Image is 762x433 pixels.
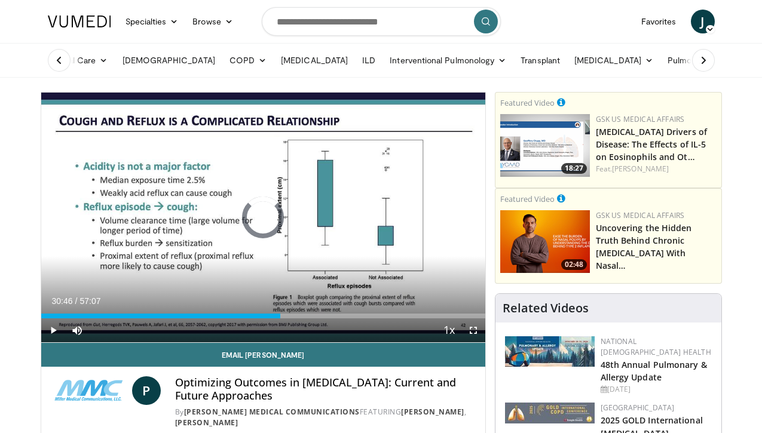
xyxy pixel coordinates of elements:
[52,296,73,306] span: 30:46
[401,407,464,417] a: [PERSON_NAME]
[634,10,684,33] a: Favorites
[382,48,513,72] a: Interventional Pulmonology
[118,10,186,33] a: Specialties
[561,163,587,174] span: 18:27
[596,222,692,271] a: Uncovering the Hidden Truth Behind Chronic [MEDICAL_DATA] With Nasal…
[41,314,485,318] div: Progress Bar
[500,114,590,177] a: 18:27
[437,318,461,342] button: Playback Rate
[65,318,89,342] button: Mute
[500,97,555,108] small: Featured Video
[691,10,715,33] a: J
[355,48,382,72] a: ILD
[503,301,589,315] h4: Related Videos
[41,318,65,342] button: Play
[41,343,485,367] a: Email [PERSON_NAME]
[274,48,355,72] a: [MEDICAL_DATA]
[132,376,161,405] a: P
[115,48,222,72] a: [DEMOGRAPHIC_DATA]
[262,7,501,36] input: Search topics, interventions
[79,296,100,306] span: 57:07
[48,16,111,27] img: VuMedi Logo
[505,403,595,423] img: 29f03053-4637-48fc-b8d3-cde88653f0ec.jpeg.150x105_q85_autocrop_double_scale_upscale_version-0.2.jpg
[601,403,675,413] a: [GEOGRAPHIC_DATA]
[500,210,590,273] img: d04c7a51-d4f2-46f9-936f-c139d13e7fbe.png.150x105_q85_crop-smart_upscale.png
[41,93,485,343] video-js: Video Player
[175,376,476,402] h4: Optimizing Outcomes in [MEDICAL_DATA]: Current and Future Approaches
[513,48,567,72] a: Transplant
[596,126,708,162] a: [MEDICAL_DATA] Drivers of Disease: The Effects of IL-5 on Eosinophils and Ot…
[184,407,360,417] a: [PERSON_NAME] Medical Communications
[612,164,669,174] a: [PERSON_NAME]
[51,376,127,405] img: Miller Medical Communications
[567,48,660,72] a: [MEDICAL_DATA]
[505,336,595,367] img: b90f5d12-84c1-472e-b843-5cad6c7ef911.jpg.150x105_q85_autocrop_double_scale_upscale_version-0.2.jpg
[561,259,587,270] span: 02:48
[75,296,78,306] span: /
[601,336,711,357] a: National [DEMOGRAPHIC_DATA] Health
[175,417,238,428] a: [PERSON_NAME]
[222,48,274,72] a: COPD
[601,384,712,395] div: [DATE]
[500,210,590,273] a: 02:48
[596,164,717,174] div: Feat.
[596,210,685,220] a: GSK US Medical Affairs
[601,359,707,383] a: 48th Annual Pulmonary & Allergy Update
[175,407,476,428] div: By FEATURING ,
[500,194,555,204] small: Featured Video
[461,318,485,342] button: Fullscreen
[185,10,240,33] a: Browse
[500,114,590,177] img: 3f87c9d9-730d-4866-a1ca-7d9e9da8198e.png.150x105_q85_crop-smart_upscale.png
[596,114,685,124] a: GSK US Medical Affairs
